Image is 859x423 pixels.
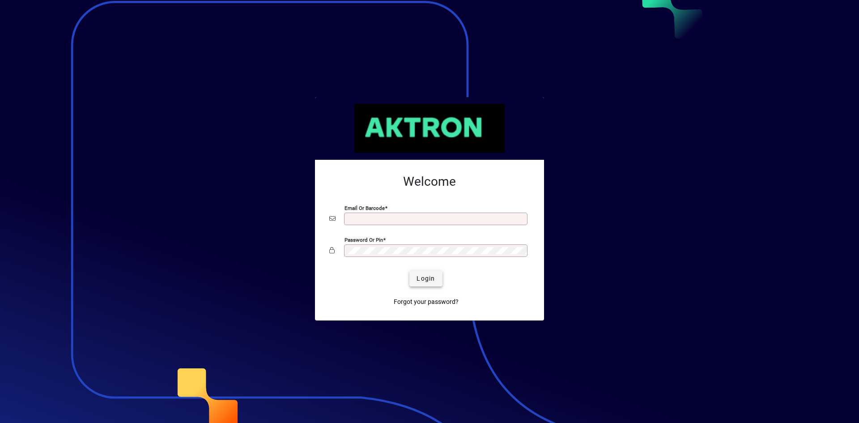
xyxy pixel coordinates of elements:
h2: Welcome [329,174,530,189]
span: Forgot your password? [394,297,459,307]
mat-label: Password or Pin [344,237,383,243]
button: Login [409,270,442,286]
mat-label: Email or Barcode [344,205,385,211]
a: Forgot your password? [390,294,462,310]
span: Login [417,274,435,283]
